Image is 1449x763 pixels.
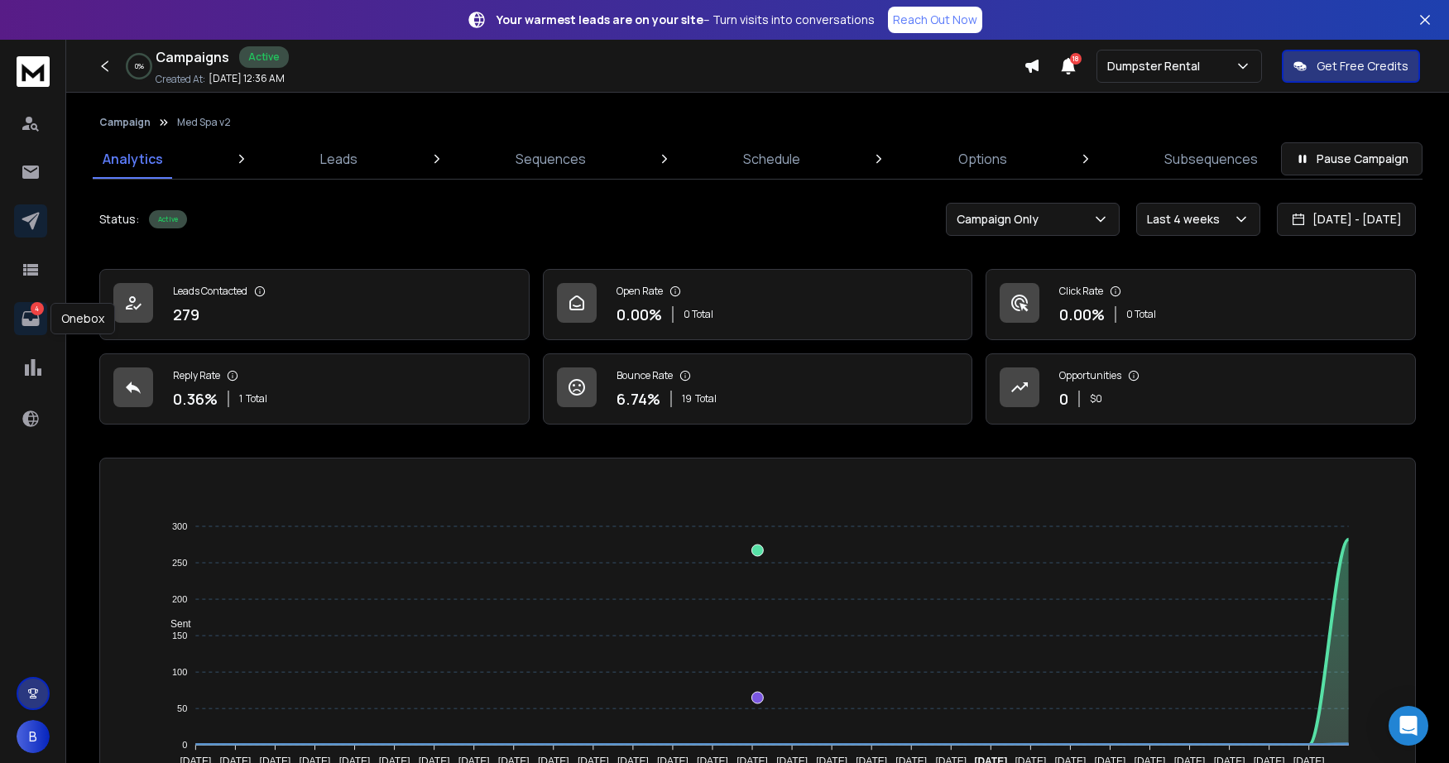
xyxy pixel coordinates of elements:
[177,703,187,713] tspan: 50
[239,46,289,68] div: Active
[1317,58,1408,74] p: Get Free Credits
[172,594,187,604] tspan: 200
[99,353,530,425] a: Reply Rate0.36%1Total
[1059,369,1121,382] p: Opportunities
[958,149,1007,169] p: Options
[957,211,1045,228] p: Campaign Only
[986,269,1416,340] a: Click Rate0.00%0 Total
[173,285,247,298] p: Leads Contacted
[1281,142,1423,175] button: Pause Campaign
[1277,203,1416,236] button: [DATE] - [DATE]
[1090,392,1102,405] p: $ 0
[543,269,973,340] a: Open Rate0.00%0 Total
[506,139,596,179] a: Sequences
[617,369,673,382] p: Bounce Rate
[103,149,163,169] p: Analytics
[733,139,810,179] a: Schedule
[617,303,662,326] p: 0.00 %
[99,211,139,228] p: Status:
[684,308,713,321] p: 0 Total
[948,139,1017,179] a: Options
[14,302,47,335] a: 4
[173,369,220,382] p: Reply Rate
[50,303,115,334] div: Onebox
[1389,706,1428,746] div: Open Intercom Messenger
[17,720,50,753] button: B
[695,392,717,405] span: Total
[172,558,187,568] tspan: 250
[1154,139,1268,179] a: Subsequences
[172,521,187,531] tspan: 300
[182,740,187,750] tspan: 0
[1059,285,1103,298] p: Click Rate
[158,618,191,630] span: Sent
[17,56,50,87] img: logo
[93,139,173,179] a: Analytics
[1126,308,1156,321] p: 0 Total
[99,269,530,340] a: Leads Contacted279
[986,353,1416,425] a: Opportunities0$0
[1147,211,1226,228] p: Last 4 weeks
[239,392,242,405] span: 1
[149,210,187,228] div: Active
[177,116,231,129] p: Med Spa v2
[888,7,982,33] a: Reach Out Now
[156,73,205,86] p: Created At:
[1107,58,1207,74] p: Dumpster Rental
[617,387,660,410] p: 6.74 %
[543,353,973,425] a: Bounce Rate6.74%19Total
[209,72,285,85] p: [DATE] 12:36 AM
[497,12,703,27] strong: Your warmest leads are on your site
[135,61,144,71] p: 0 %
[617,285,663,298] p: Open Rate
[172,631,187,641] tspan: 150
[743,149,800,169] p: Schedule
[682,392,692,405] span: 19
[99,116,151,129] button: Campaign
[320,149,357,169] p: Leads
[1059,303,1105,326] p: 0.00 %
[1070,53,1082,65] span: 18
[1164,149,1258,169] p: Subsequences
[246,392,267,405] span: Total
[31,302,44,315] p: 4
[1282,50,1420,83] button: Get Free Credits
[173,303,199,326] p: 279
[1059,387,1068,410] p: 0
[172,667,187,677] tspan: 100
[310,139,367,179] a: Leads
[497,12,875,28] p: – Turn visits into conversations
[516,149,586,169] p: Sequences
[893,12,977,28] p: Reach Out Now
[173,387,218,410] p: 0.36 %
[156,47,229,67] h1: Campaigns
